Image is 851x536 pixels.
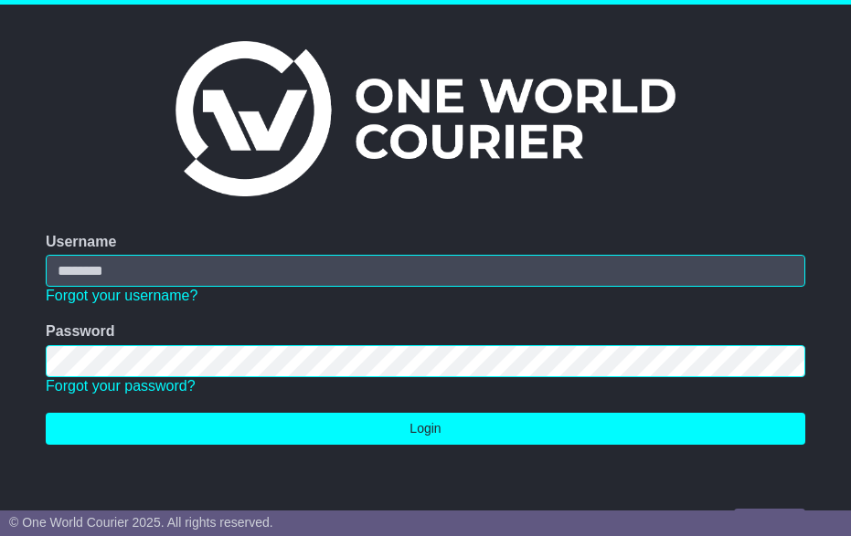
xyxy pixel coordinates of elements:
button: Login [46,413,805,445]
div: No account yet? [46,509,805,526]
label: Password [46,322,115,340]
a: Forgot your password? [46,378,196,394]
a: Forgot your username? [46,288,197,303]
span: © One World Courier 2025. All rights reserved. [9,515,273,530]
img: One World [176,41,675,196]
label: Username [46,233,116,250]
